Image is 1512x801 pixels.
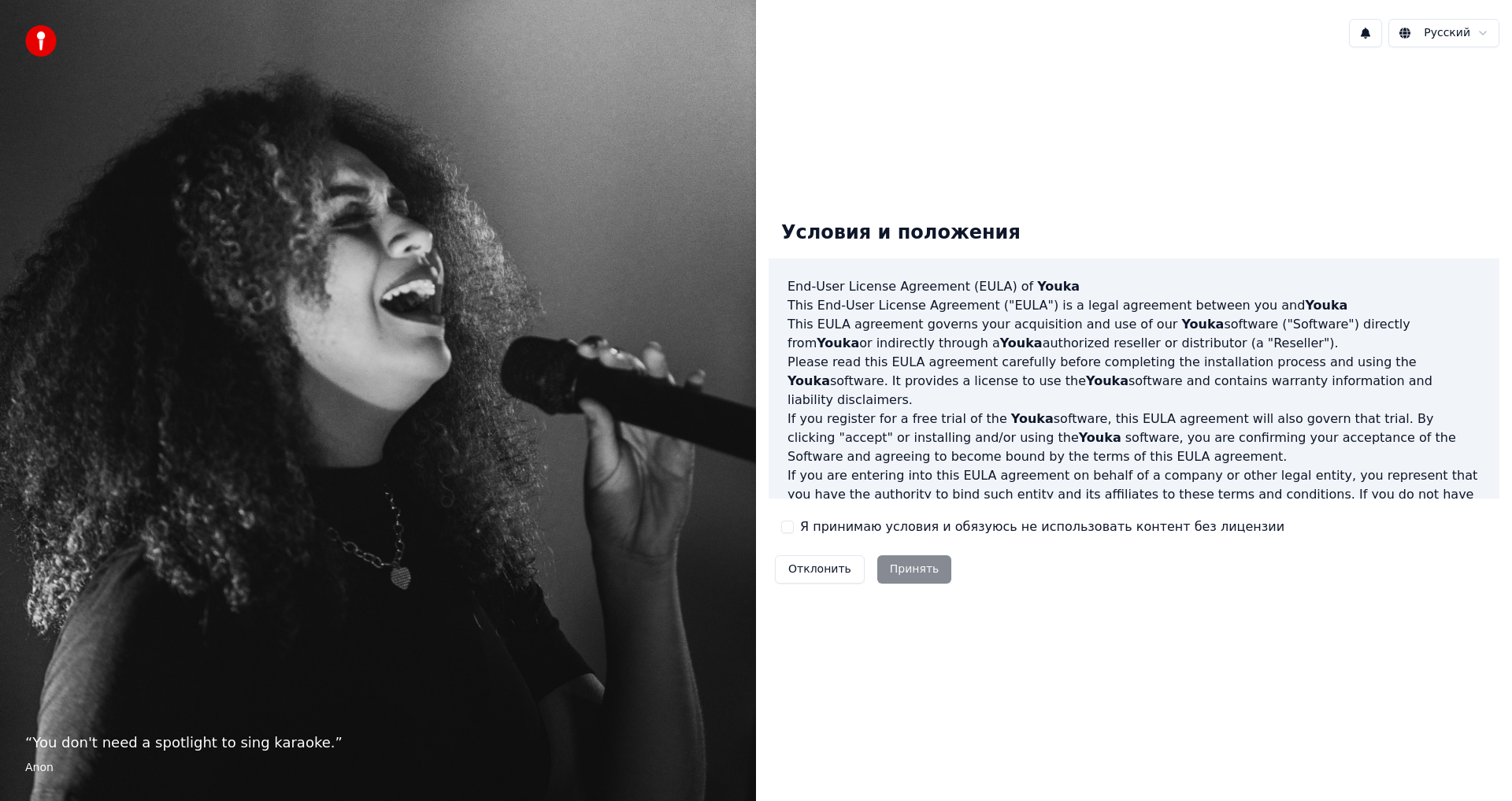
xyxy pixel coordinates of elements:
[787,373,830,388] span: Youka
[787,353,1480,410] p: Please read this EULA agreement carefully before completing the installation process and using th...
[1079,430,1121,445] span: Youka
[1305,298,1347,313] span: Youka
[787,466,1480,542] p: If you are entering into this EULA agreement on behalf of a company or other legal entity, you re...
[817,336,859,350] span: Youka
[25,760,731,776] footer: Anon
[25,25,57,57] img: youka
[775,555,865,584] button: Отклонить
[787,296,1480,315] p: This End-User License Agreement ("EULA") is a legal agreement between you and
[800,517,1284,536] label: Я принимаю условия и обязуюсь не использовать контент без лицензии
[787,410,1480,466] p: If you register for a free trial of the software, this EULA agreement will also govern that trial...
[1011,411,1054,426] span: Youka
[787,315,1480,353] p: This EULA agreement governs your acquisition and use of our software ("Software") directly from o...
[1037,279,1080,294] span: Youka
[1000,336,1043,350] span: Youka
[769,208,1033,258] div: Условия и положения
[787,277,1480,296] h3: End-User License Agreement (EULA) of
[1086,373,1128,388] span: Youka
[25,732,731,754] p: “ You don't need a spotlight to sing karaoke. ”
[1181,317,1224,332] span: Youka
